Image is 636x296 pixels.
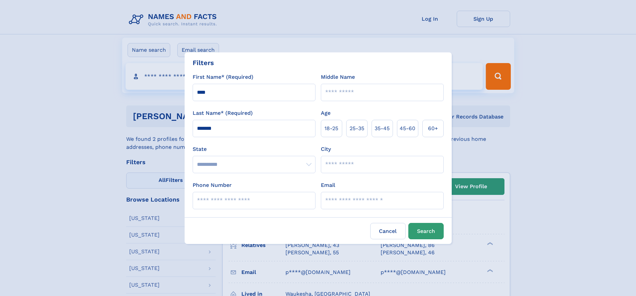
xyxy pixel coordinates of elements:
label: City [321,145,331,153]
div: Filters [193,58,214,68]
label: Age [321,109,331,117]
span: 25‑35 [350,124,364,132]
label: First Name* (Required) [193,73,253,81]
label: Phone Number [193,181,232,189]
button: Search [408,223,444,239]
label: Email [321,181,335,189]
span: 45‑60 [400,124,415,132]
label: Middle Name [321,73,355,81]
label: Last Name* (Required) [193,109,253,117]
span: 35‑45 [375,124,390,132]
span: 60+ [428,124,438,132]
span: 18‑25 [325,124,338,132]
label: State [193,145,315,153]
label: Cancel [370,223,406,239]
